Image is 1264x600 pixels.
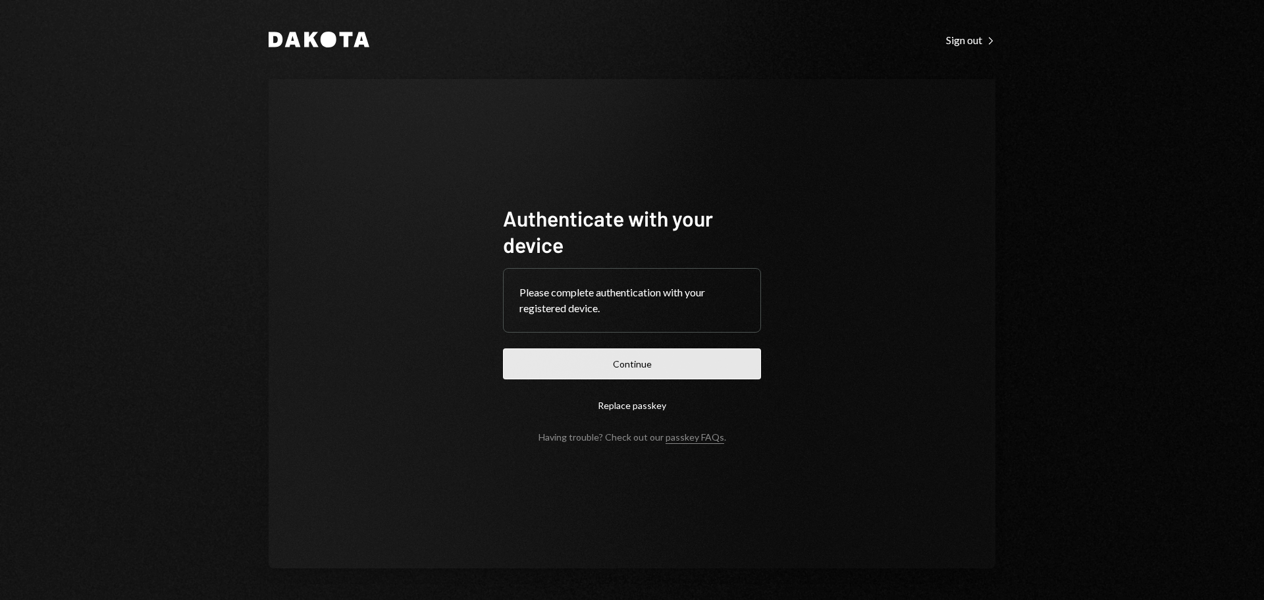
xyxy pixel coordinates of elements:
[519,285,745,316] div: Please complete authentication with your registered device.
[503,348,761,379] button: Continue
[503,205,761,258] h1: Authenticate with your device
[539,431,726,443] div: Having trouble? Check out our .
[946,34,995,47] div: Sign out
[666,431,724,444] a: passkey FAQs
[946,32,995,47] a: Sign out
[503,390,761,421] button: Replace passkey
